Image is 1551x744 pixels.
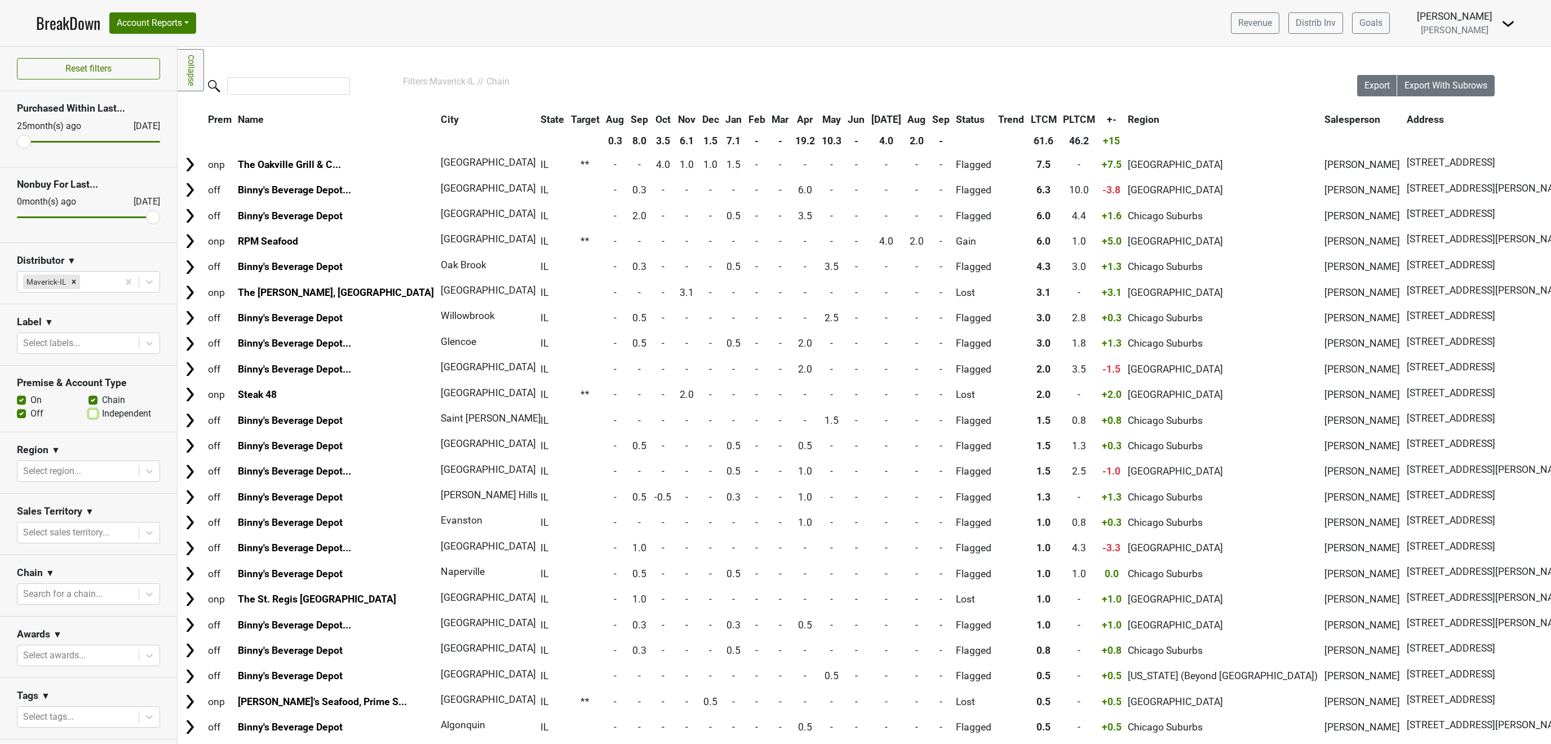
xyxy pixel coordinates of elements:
th: 61.6 [1028,131,1060,151]
span: - [755,287,758,298]
span: IL [540,287,548,298]
span: ▼ [85,505,94,519]
span: [STREET_ADDRESS] [1407,155,1495,170]
span: - [614,210,617,222]
span: 3.5 [798,210,812,222]
th: State: activate to sort column ascending [538,109,567,130]
span: Export With Subrows [1404,80,1487,91]
a: Goals [1352,12,1390,34]
span: - [638,236,641,247]
span: - [755,184,758,196]
span: Name [238,114,264,125]
span: - [855,236,858,247]
span: Chicago Suburbs [1128,210,1203,222]
span: - [662,210,664,222]
span: - [855,287,858,298]
span: 4.0 [656,159,670,170]
span: [GEOGRAPHIC_DATA] [441,208,536,219]
th: Salesperson: activate to sort column ascending [1322,109,1403,130]
span: [STREET_ADDRESS] [1407,258,1495,272]
a: The [PERSON_NAME], [GEOGRAPHIC_DATA] [238,287,434,298]
div: [DATE] [123,119,160,133]
img: Arrow right [181,361,198,378]
th: Region: activate to sort column ascending [1125,109,1321,130]
span: - [709,261,712,272]
span: ▼ [51,444,60,457]
span: 1.0 [680,159,694,170]
th: 8.0 [628,131,651,151]
span: +5.0 [1102,236,1122,247]
th: PLTCM: activate to sort column ascending [1060,109,1098,130]
span: - [685,184,688,196]
span: 1.0 [703,159,717,170]
img: Arrow right [181,489,198,506]
span: - [755,261,758,272]
span: - [830,184,833,196]
span: IL [540,261,548,272]
a: Revenue [1231,12,1279,34]
span: - [804,287,806,298]
img: Arrow right [181,693,198,710]
span: 1.5 [726,159,741,170]
span: [PERSON_NAME] [1324,159,1400,170]
div: [DATE] [123,195,160,209]
a: Binny's Beverage Depot [238,670,343,681]
span: 4.0 [879,236,893,247]
span: - [779,261,782,272]
span: - [732,287,735,298]
div: 0 month(s) ago [17,195,107,209]
th: 46.2 [1060,131,1098,151]
h3: Label [17,316,42,328]
span: - [804,236,806,247]
button: Account Reports [109,12,196,34]
span: - [755,312,758,324]
th: City: activate to sort column ascending [438,109,531,130]
a: The Oakville Grill & C... [238,159,341,170]
a: Binny's Beverage Depot [238,721,343,733]
span: - [885,261,888,272]
span: [STREET_ADDRESS] [1407,206,1495,221]
a: Binny's Beverage Depot... [238,542,351,553]
span: - [755,159,758,170]
img: Arrow right [181,668,198,685]
span: - [662,312,664,324]
th: Name: activate to sort column ascending [236,109,437,130]
a: Binny's Beverage Depot [238,312,343,324]
span: 0.3 [632,261,646,272]
th: 2.0 [905,131,929,151]
span: - [709,312,712,324]
span: - [885,287,888,298]
span: IL [540,312,548,324]
span: [PERSON_NAME] [1324,261,1400,272]
span: - [915,210,918,222]
th: Aug: activate to sort column ascending [603,109,627,130]
td: off [205,203,234,228]
th: - [746,131,768,151]
img: Arrow right [181,233,198,250]
th: Nov: activate to sort column ascending [675,109,698,130]
span: IL [540,210,548,222]
span: IL [540,236,548,247]
a: RPM Seafood [238,236,298,247]
span: - [779,159,782,170]
span: Chicago Suburbs [1128,261,1203,272]
span: +1.3 [1102,261,1122,272]
th: Feb: activate to sort column ascending [746,109,768,130]
span: IL [540,184,548,196]
th: May: activate to sort column ascending [819,109,844,130]
img: Arrow right [181,412,198,429]
span: ▼ [53,628,62,641]
span: Export [1364,80,1390,91]
td: off [205,306,234,330]
span: 6.0 [798,184,812,196]
button: Export With Subrows [1397,75,1495,96]
th: &nbsp;: activate to sort column ascending [179,109,204,130]
a: The St. Regis [GEOGRAPHIC_DATA] [238,594,396,605]
span: - [732,184,735,196]
span: - [885,210,888,222]
span: 0.5 [726,210,741,222]
span: Status [956,114,985,125]
span: +1.6 [1102,210,1122,222]
th: Sep: activate to sort column ascending [929,109,952,130]
label: Chain [102,393,125,407]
